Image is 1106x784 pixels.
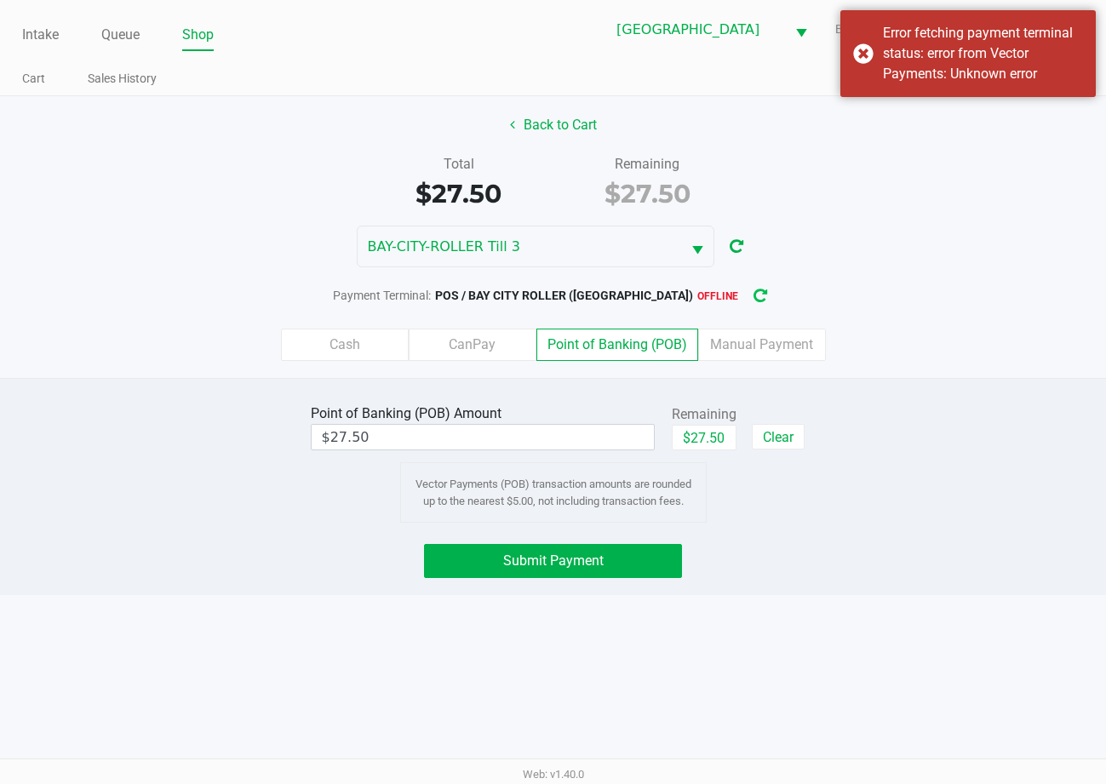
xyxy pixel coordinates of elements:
div: Total [377,154,541,175]
div: $27.50 [566,175,730,213]
span: Payment Terminal: [333,289,431,302]
button: Submit Payment [424,544,681,578]
button: Back to Cart [499,109,608,141]
div: Vector Payments (POB) transaction amounts are rounded up to the nearest $5.00, not including tran... [400,462,707,523]
div: Error fetching payment terminal status: error from Vector Payments: Unknown error [883,23,1083,84]
a: Intake [22,23,59,47]
div: Point of Banking (POB) Amount [311,403,508,424]
button: Select [785,9,817,49]
button: Select [681,226,713,266]
span: [GEOGRAPHIC_DATA] [616,20,775,40]
label: Manual Payment [698,329,826,361]
a: Queue [101,23,140,47]
a: Sales History [88,68,157,89]
label: CanPay [409,329,536,361]
label: Cash [281,329,409,361]
span: BAY-CITY-ROLLER Till 3 [368,237,671,257]
div: $27.50 [377,175,541,213]
span: Submit Payment [503,552,604,569]
span: POS / BAY CITY ROLLER ([GEOGRAPHIC_DATA]) [435,289,693,302]
a: Cart [22,68,45,89]
span: BAY-CITY-ROLLER Till 3 [835,20,993,38]
div: Remaining [566,154,730,175]
button: Clear [752,424,805,449]
span: offline [697,290,738,302]
button: $27.50 [672,425,736,450]
span: Web: v1.40.0 [523,768,584,781]
div: Remaining [672,404,736,425]
label: Point of Banking (POB) [536,329,698,361]
a: Shop [182,23,214,47]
